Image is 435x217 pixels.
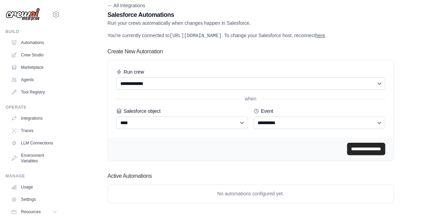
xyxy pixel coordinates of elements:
a: Integrations [8,113,60,124]
h1: Salesforce Automations [108,10,394,20]
div: Manage [6,173,60,179]
a: Tool Registry [8,87,60,98]
div: Operate [6,105,60,110]
a: Automations [8,37,60,48]
a: LLM Connections [8,138,60,149]
a: here [315,33,325,38]
p: You're currently connected to . To change your Salesforce host, reconnect . [108,32,394,39]
a: Usage [8,182,60,193]
span: Resources [21,209,41,215]
div: Salesforce object [116,108,248,115]
div: Run crew [116,68,385,75]
div: Build [6,29,60,34]
a: ← All Integrations [108,3,145,8]
img: Logo [6,8,40,21]
h2: Create New Automation [108,47,394,56]
span: [URL][DOMAIN_NAME] [170,33,221,39]
div: Event [253,108,385,115]
a: Crew Studio [8,50,60,61]
a: Agents [8,74,60,85]
h2: Active Automations [108,172,394,180]
p: No automations configured yet. [116,190,385,197]
a: Environment Variables [8,150,60,166]
span: when [241,95,260,102]
a: Traces [8,125,60,136]
p: Run your crews automatically when changes happen in Salesforce. [108,20,394,26]
a: Settings [8,194,60,205]
a: Marketplace [8,62,60,73]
